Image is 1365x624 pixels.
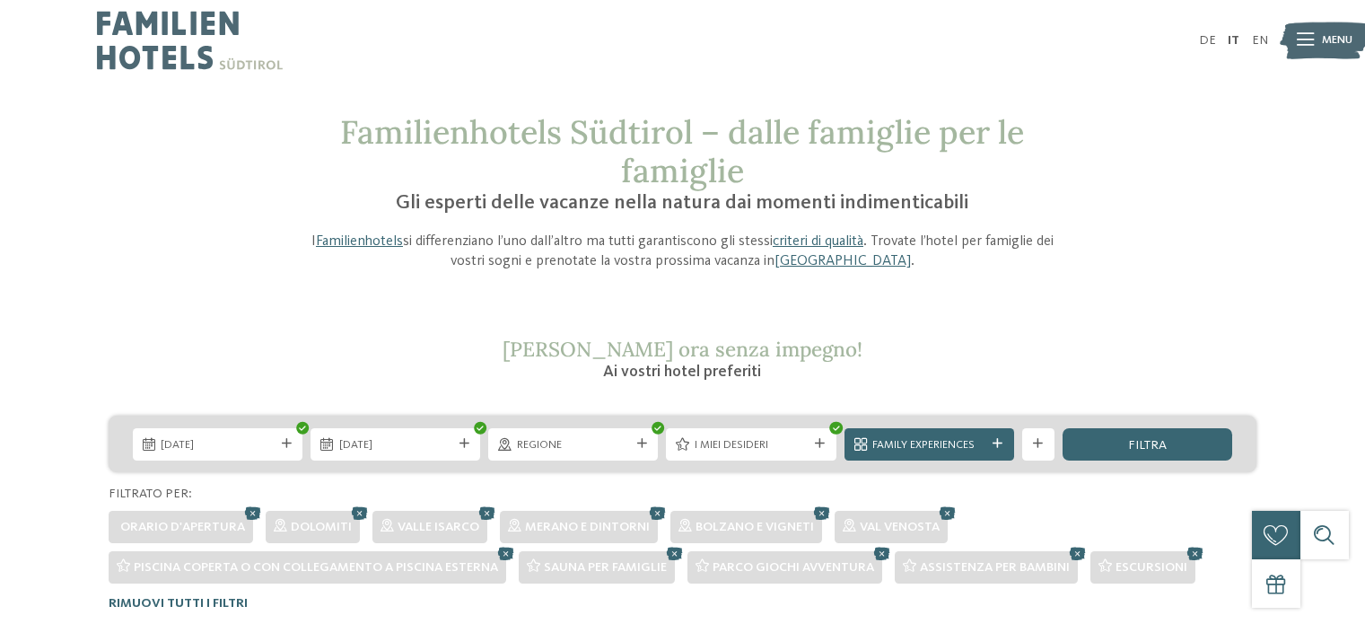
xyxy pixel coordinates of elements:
span: Valle Isarco [398,521,479,533]
span: Familienhotels Südtirol – dalle famiglie per le famiglie [340,111,1024,191]
span: filtra [1128,439,1167,452]
span: Family Experiences [872,437,985,453]
span: Menu [1322,32,1352,48]
a: IT [1228,34,1239,47]
a: DE [1199,34,1216,47]
a: [GEOGRAPHIC_DATA] [774,254,911,268]
a: EN [1252,34,1268,47]
a: Familienhotels [316,234,403,249]
span: Assistenza per bambini [920,561,1070,574]
span: [DATE] [339,437,452,453]
span: Orario d'apertura [120,521,245,533]
a: criteri di qualità [773,234,863,249]
span: Rimuovi tutti i filtri [109,597,248,610]
span: Filtrato per: [109,488,192,500]
span: Dolomiti [291,521,352,533]
span: [DATE] [161,437,274,453]
p: I si differenziano l’uno dall’altro ma tutti garantiscono gli stessi . Trovate l’hotel per famigl... [299,232,1067,272]
span: I miei desideri [695,437,808,453]
span: Val Venosta [860,521,940,533]
span: Parco giochi avventura [713,561,874,574]
span: [PERSON_NAME] ora senza impegno! [503,336,862,362]
span: Gli esperti delle vacanze nella natura dai momenti indimenticabili [396,193,968,213]
span: Merano e dintorni [525,521,650,533]
span: Escursioni [1116,561,1187,574]
span: Piscina coperta o con collegamento a piscina esterna [134,561,498,574]
span: Ai vostri hotel preferiti [603,364,761,380]
span: Bolzano e vigneti [696,521,814,533]
span: Regione [517,437,630,453]
span: Sauna per famiglie [544,561,667,574]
